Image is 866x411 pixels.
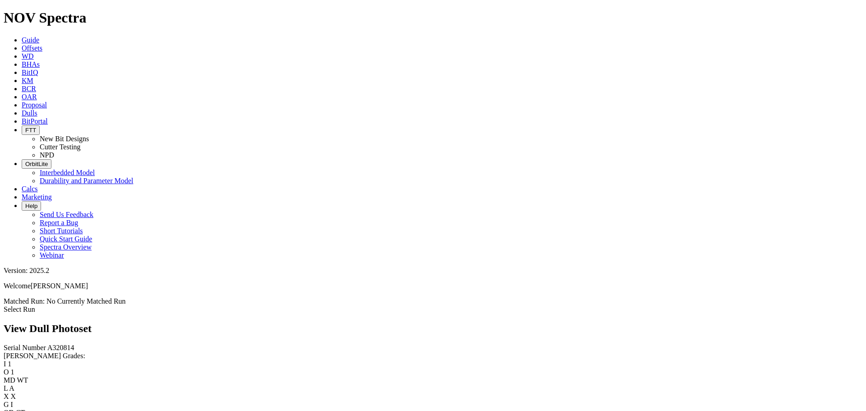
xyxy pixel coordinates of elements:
a: Marketing [22,193,52,201]
a: Send Us Feedback [40,211,93,218]
label: MD [4,376,15,384]
span: OrbitLite [25,161,48,167]
span: X [11,393,16,400]
span: Help [25,203,37,209]
h1: NOV Spectra [4,9,862,26]
a: Spectra Overview [40,243,92,251]
div: [PERSON_NAME] Grades: [4,352,862,360]
label: X [4,393,9,400]
a: BitPortal [22,117,48,125]
a: BHAs [22,60,40,68]
span: A [9,384,14,392]
a: Calcs [22,185,38,193]
a: Report a Bug [40,219,78,226]
a: New Bit Designs [40,135,89,143]
span: FTT [25,127,36,134]
span: No Currently Matched Run [46,297,126,305]
a: Quick Start Guide [40,235,92,243]
a: Dulls [22,109,37,117]
a: BitIQ [22,69,38,76]
button: OrbitLite [22,159,51,169]
a: BCR [22,85,36,92]
a: Interbedded Model [40,169,95,176]
a: Short Tutorials [40,227,83,235]
button: FTT [22,125,40,135]
a: WD [22,52,34,60]
span: I [11,401,13,408]
button: Help [22,201,41,211]
label: I [4,360,6,368]
label: L [4,384,8,392]
label: G [4,401,9,408]
a: Proposal [22,101,47,109]
span: 1 [8,360,11,368]
h2: View Dull Photoset [4,323,862,335]
a: Webinar [40,251,64,259]
span: WT [17,376,28,384]
a: Select Run [4,305,35,313]
a: Guide [22,36,39,44]
span: [PERSON_NAME] [31,282,88,290]
a: Offsets [22,44,42,52]
span: Matched Run: [4,297,45,305]
a: Cutter Testing [40,143,81,151]
div: Version: 2025.2 [4,267,862,275]
label: O [4,368,9,376]
span: 1 [11,368,14,376]
a: KM [22,77,33,84]
label: Serial Number [4,344,46,351]
a: NPD [40,151,54,159]
p: Welcome [4,282,862,290]
a: Durability and Parameter Model [40,177,134,185]
a: OAR [22,93,37,101]
span: A320814 [47,344,74,351]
